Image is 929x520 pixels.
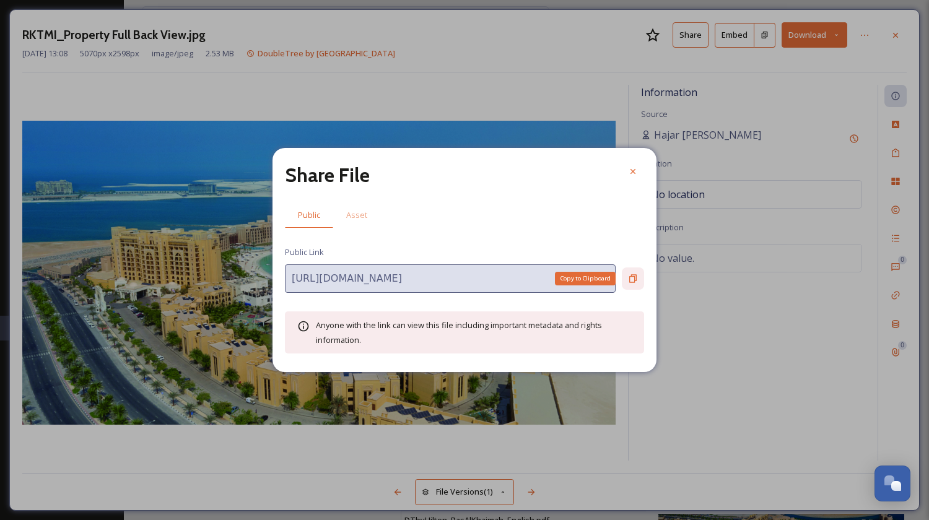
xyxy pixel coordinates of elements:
[346,209,367,221] span: Asset
[555,272,616,285] div: Copy to Clipboard
[298,209,320,221] span: Public
[874,466,910,501] button: Open Chat
[316,319,602,345] span: Anyone with the link can view this file including important metadata and rights information.
[285,246,324,258] span: Public Link
[285,160,370,190] h2: Share File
